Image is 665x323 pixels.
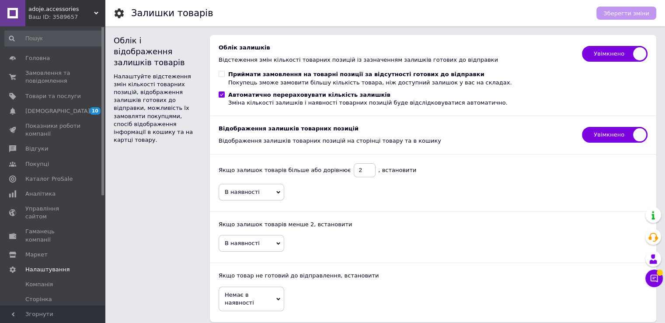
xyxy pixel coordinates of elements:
span: Увімкнено [582,127,648,143]
span: 10 [90,107,101,115]
span: Каталог ProSale [25,175,73,183]
b: Приймати замовлення на товарні позиції за відсутності готових до відправки [228,71,484,77]
span: Гаманець компанії [25,228,81,243]
span: В наявності [225,240,260,246]
div: Відображення залишків товарних позицій [219,125,573,133]
span: Управління сайтом [25,205,81,221]
h1: Залишки товарів [131,8,213,18]
span: Покупці [25,160,49,168]
div: Ваш ID: 3589657 [28,13,105,21]
div: Облік залишків [219,44,573,52]
div: Якщо залишок товарів більше або дорівнює , встановити [219,163,648,177]
span: Замовлення та повідомлення [25,69,81,85]
span: Налаштування [25,266,70,274]
b: Автоматично перераховувати кількість залишків [228,91,390,98]
div: Якщо товар не готовий до відправлення, встановити [219,272,648,280]
div: Відображення залишків товарних позицій на сторінці товару та в кошику [219,137,573,145]
span: Товари та послуги [25,92,81,100]
span: Головна [25,54,50,62]
div: Зміна кількості залишків і наявності товарних позицій буде відслідковуватися автоматично. [228,99,508,107]
input: 0 [354,163,376,177]
div: Відстеження змін кількості товарних позицій із зазначенням залишків готових до відправки [219,56,573,64]
input: Пошук [4,31,103,46]
span: Немає в наявності [225,291,254,306]
span: Аналітика [25,190,56,198]
span: [DEMOGRAPHIC_DATA] [25,107,90,115]
span: adoje.accessories [28,5,94,13]
div: Покупець зможе замовити більшу кількість товара, ніж доступний залишок у вас на складах. [228,79,512,87]
div: Якщо залишок товарів менше 2, встановити [219,221,648,228]
span: Показники роботи компанії [25,122,81,138]
button: Чат з покупцем [645,270,663,287]
span: Компанія [25,281,53,288]
span: Відгуки [25,145,48,153]
div: Налаштуйте відстеження змін кількості товарних позицій, відображення залишків готових до відправк... [114,73,201,144]
span: Сторінка продавця [25,295,81,311]
span: Увімкнено [582,46,648,62]
span: Маркет [25,251,48,259]
span: В наявності [225,189,260,195]
div: Облік і відображення залишків товарів [114,35,201,68]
